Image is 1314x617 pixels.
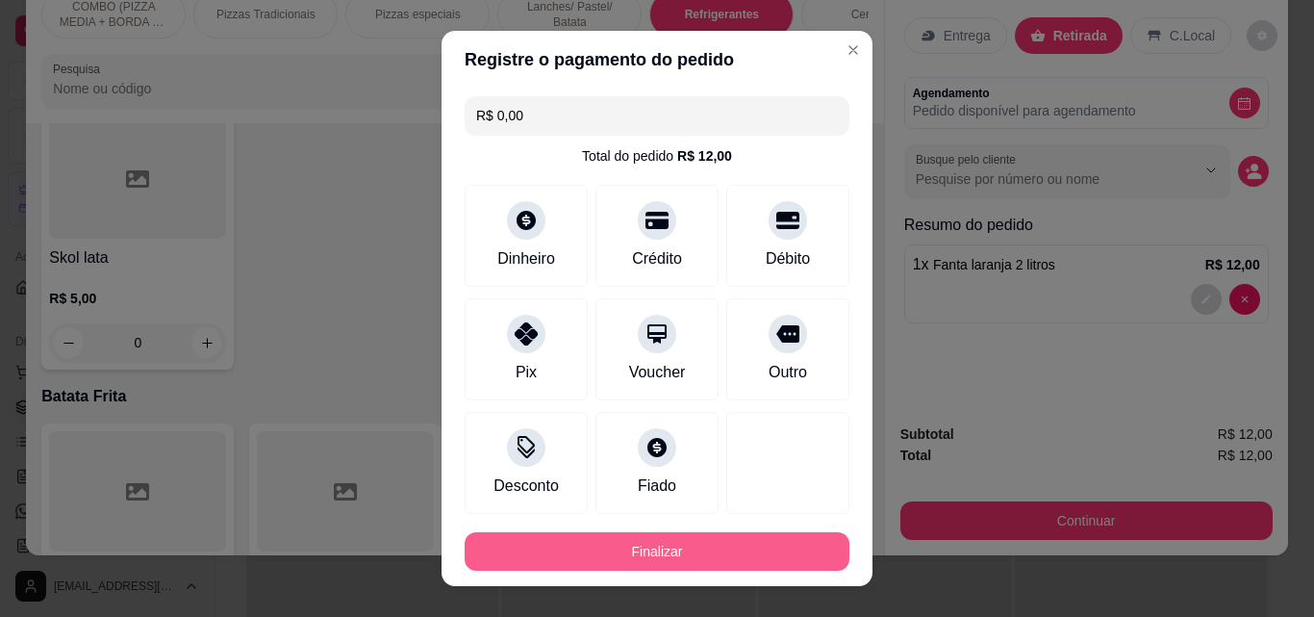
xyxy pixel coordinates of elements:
div: Pix [516,361,537,384]
div: Outro [769,361,807,384]
header: Registre o pagamento do pedido [442,31,872,89]
div: Voucher [629,361,686,384]
div: Total do pedido [582,146,732,166]
div: Fiado [638,475,676,498]
div: Desconto [493,475,559,498]
div: Débito [766,247,810,270]
div: Dinheiro [497,247,555,270]
button: Close [838,35,869,65]
div: Crédito [632,247,682,270]
div: R$ 12,00 [677,146,732,166]
input: Ex.: hambúrguer de cordeiro [476,96,838,135]
button: Finalizar [465,532,849,571]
